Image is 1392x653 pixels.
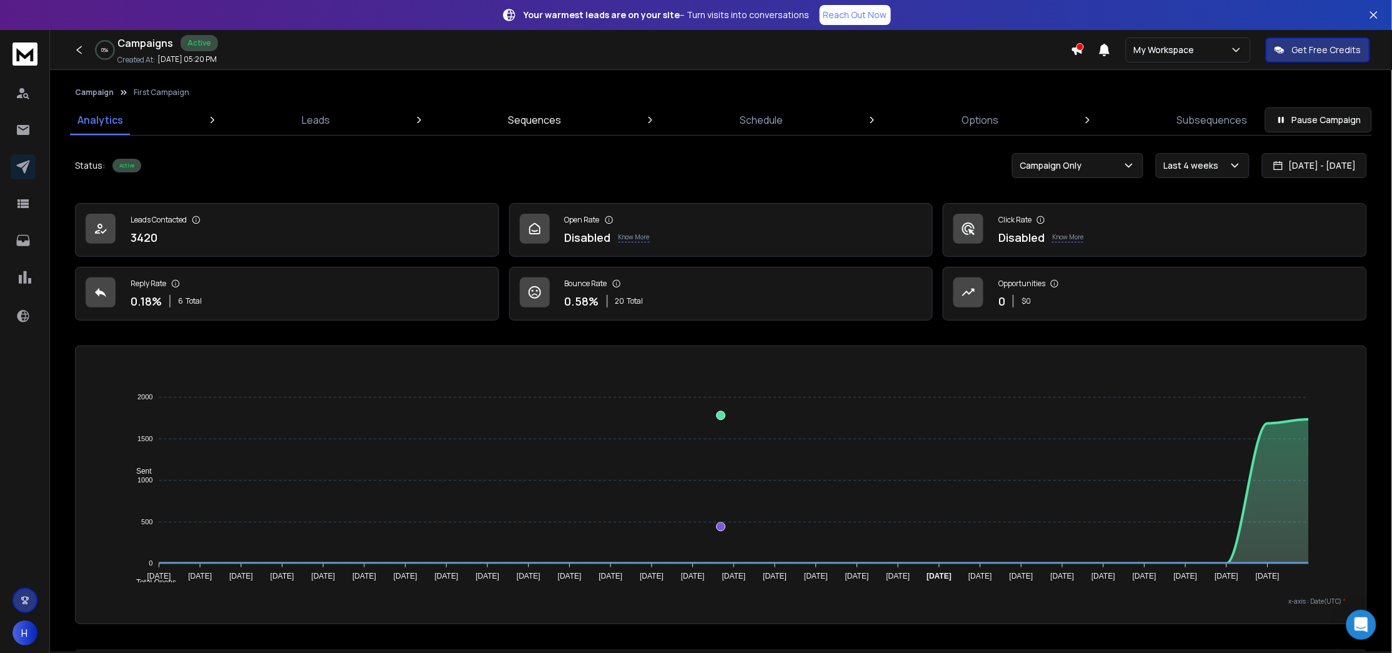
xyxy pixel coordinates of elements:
tspan: [DATE] [312,572,336,581]
tspan: [DATE] [927,572,952,581]
tspan: [DATE] [968,572,992,581]
p: Leads [302,112,330,127]
div: Active [181,35,218,51]
p: Get Free Credits [1292,44,1361,56]
tspan: [DATE] [188,572,212,581]
tspan: [DATE] [1215,572,1239,581]
p: [DATE] 05:20 PM [157,54,217,64]
p: Open Rate [565,215,600,225]
p: Options [962,112,998,127]
a: Leads Contacted3420 [75,203,499,257]
tspan: [DATE] [845,572,869,581]
tspan: 0 [149,560,152,567]
button: Campaign [75,87,114,97]
tspan: [DATE] [887,572,910,581]
button: Get Free Credits [1266,37,1370,62]
button: Pause Campaign [1265,107,1372,132]
p: Reach Out Now [823,9,887,21]
tspan: [DATE] [1174,572,1198,581]
tspan: [DATE] [1133,572,1156,581]
p: Reply Rate [131,279,166,289]
p: Campaign Only [1020,159,1087,172]
p: x-axis : Date(UTC) [96,597,1346,606]
p: Bounce Rate [565,279,607,289]
p: – Turn visits into conversations [524,9,810,21]
p: My Workspace [1134,44,1200,56]
a: Schedule [732,105,790,135]
p: 0 [998,292,1005,310]
button: H [12,621,37,646]
p: 0.18 % [131,292,162,310]
tspan: [DATE] [722,572,746,581]
p: $ 0 [1022,296,1031,306]
tspan: [DATE] [804,572,828,581]
p: Leads Contacted [131,215,187,225]
h1: Campaigns [117,36,173,51]
tspan: [DATE] [558,572,582,581]
a: Opportunities0$0 [943,267,1367,321]
a: Reply Rate0.18%6Total [75,267,499,321]
tspan: [DATE] [517,572,540,581]
span: 6 [178,296,183,306]
a: Sequences [501,105,569,135]
p: 3420 [131,229,157,246]
p: Disabled [998,229,1045,246]
p: Click Rate [998,215,1032,225]
tspan: 1500 [137,435,152,442]
p: Schedule [740,112,783,127]
span: Total [186,296,202,306]
div: Open Intercom Messenger [1346,610,1376,640]
p: Status: [75,159,105,172]
tspan: [DATE] [681,572,705,581]
div: Active [112,159,141,172]
a: Open RateDisabledKnow More [509,203,933,257]
strong: Your warmest leads are on your site [524,9,680,21]
tspan: [DATE] [1256,572,1280,581]
tspan: [DATE] [1010,572,1033,581]
p: Disabled [565,229,611,246]
a: Analytics [70,105,131,135]
span: Sent [127,467,152,476]
p: First Campaign [134,87,189,97]
tspan: [DATE] [763,572,787,581]
span: 20 [615,296,625,306]
p: Know More [619,232,650,242]
p: 0 % [102,46,109,54]
p: Analytics [77,112,123,127]
tspan: [DATE] [147,572,171,581]
a: Bounce Rate0.58%20Total [509,267,933,321]
p: Opportunities [998,279,1045,289]
button: [DATE] - [DATE] [1262,153,1367,178]
tspan: [DATE] [1051,572,1075,581]
tspan: [DATE] [271,572,294,581]
tspan: [DATE] [394,572,417,581]
a: Subsequences [1170,105,1255,135]
p: Sequences [509,112,562,127]
p: Subsequences [1177,112,1248,127]
span: Total Opens [127,578,176,587]
tspan: [DATE] [229,572,253,581]
a: Options [954,105,1006,135]
tspan: [DATE] [640,572,664,581]
tspan: [DATE] [599,572,623,581]
p: Last 4 weeks [1164,159,1224,172]
img: logo [12,42,37,66]
a: Leads [294,105,337,135]
tspan: [DATE] [1091,572,1115,581]
a: Click RateDisabledKnow More [943,203,1367,257]
a: Reach Out Now [820,5,891,25]
tspan: 1000 [137,477,152,484]
tspan: 2000 [137,394,152,401]
p: Created At: [117,55,155,65]
p: 0.58 % [565,292,599,310]
tspan: [DATE] [475,572,499,581]
tspan: [DATE] [352,572,376,581]
tspan: [DATE] [435,572,459,581]
tspan: 500 [141,518,152,526]
p: Know More [1052,232,1083,242]
span: Total [627,296,644,306]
